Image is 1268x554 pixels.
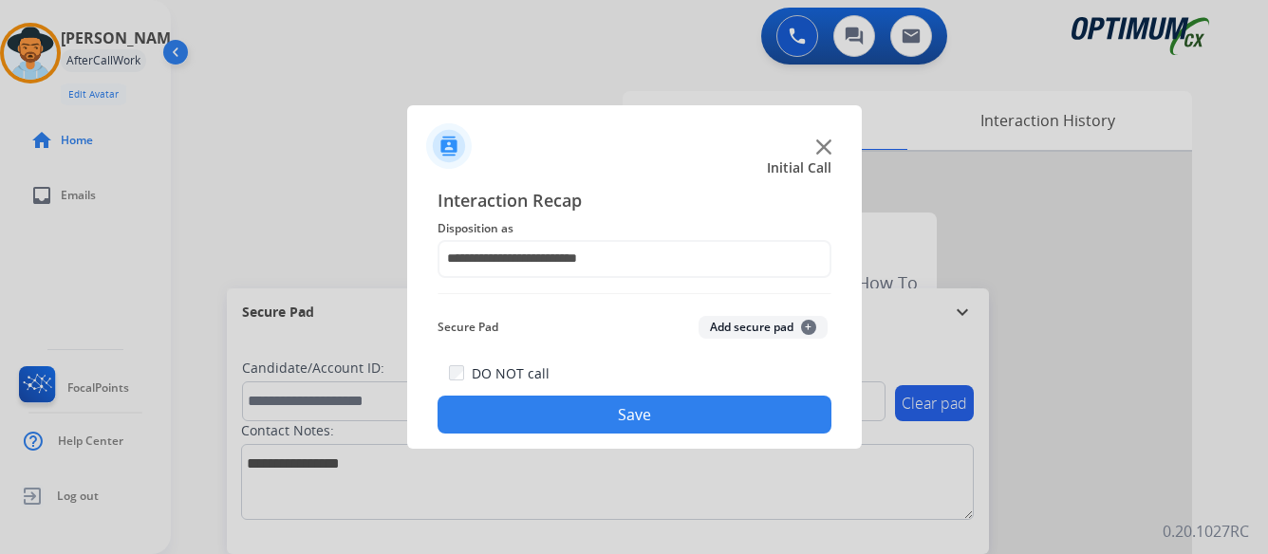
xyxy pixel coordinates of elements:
[426,123,472,169] img: contactIcon
[438,396,831,434] button: Save
[438,217,831,240] span: Disposition as
[438,316,498,339] span: Secure Pad
[472,364,550,383] label: DO NOT call
[767,158,831,177] span: Initial Call
[801,320,816,335] span: +
[438,293,831,294] img: contact-recap-line.svg
[699,316,828,339] button: Add secure pad+
[1163,520,1249,543] p: 0.20.1027RC
[438,187,831,217] span: Interaction Recap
